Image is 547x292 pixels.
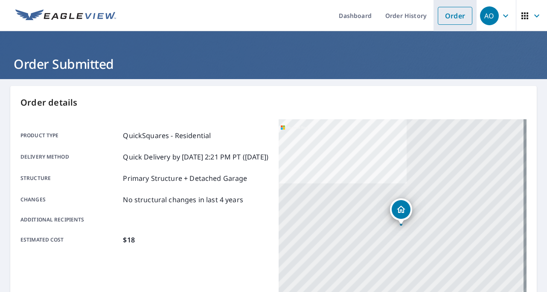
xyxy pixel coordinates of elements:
p: Changes [20,195,119,205]
p: Delivery method [20,152,119,162]
div: AO [480,6,499,25]
p: Quick Delivery by [DATE] 2:21 PM PT ([DATE]) [123,152,268,162]
p: Estimated cost [20,235,119,245]
p: Product type [20,130,119,141]
p: Primary Structure + Detached Garage [123,173,247,183]
a: Order [438,7,472,25]
div: Dropped pin, building 1, Residential property, 3212 Saratoga Dr Champaign, IL 61821 [390,198,412,225]
p: $18 [123,235,134,245]
p: Additional recipients [20,216,119,224]
p: QuickSquares - Residential [123,130,211,141]
p: Structure [20,173,119,183]
p: Order details [20,96,527,109]
h1: Order Submitted [10,55,537,73]
img: EV Logo [15,9,116,22]
p: No structural changes in last 4 years [123,195,243,205]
